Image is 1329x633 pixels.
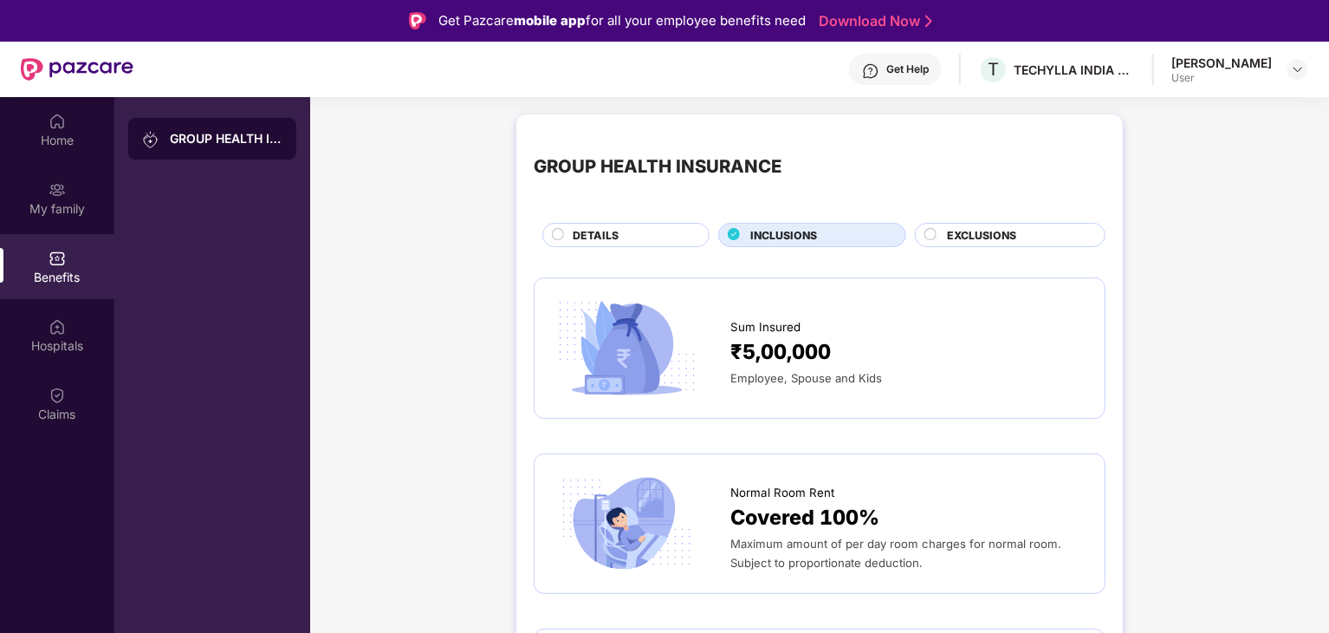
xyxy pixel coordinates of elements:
span: Covered 100% [730,502,879,534]
img: svg+xml;base64,PHN2ZyBpZD0iQ2xhaW0iIHhtbG5zPSJodHRwOi8vd3d3LnczLm9yZy8yMDAwL3N2ZyIgd2lkdGg9IjIwIi... [49,387,66,404]
img: icon [552,472,702,576]
div: [PERSON_NAME] [1171,55,1272,71]
strong: mobile app [514,12,586,29]
span: DETAILS [573,227,619,244]
a: Download Now [819,12,927,30]
img: icon [552,296,702,400]
img: svg+xml;base64,PHN2ZyBpZD0iSG9tZSIgeG1sbnM9Imh0dHA6Ly93d3cudzMub3JnLzIwMDAvc3ZnIiB3aWR0aD0iMjAiIG... [49,113,66,130]
div: User [1171,71,1272,85]
span: Normal Room Rent [730,484,834,502]
span: INCLUSIONS [750,227,817,244]
img: svg+xml;base64,PHN2ZyBpZD0iRHJvcGRvd24tMzJ4MzIiIHhtbG5zPSJodHRwOi8vd3d3LnczLm9yZy8yMDAwL3N2ZyIgd2... [1291,62,1305,76]
div: GROUP HEALTH INSURANCE [170,130,282,147]
span: Sum Insured [730,318,801,336]
img: Logo [409,12,426,29]
span: Employee, Spouse and Kids [730,371,882,385]
img: svg+xml;base64,PHN2ZyB3aWR0aD0iMjAiIGhlaWdodD0iMjAiIHZpZXdCb3g9IjAgMCAyMCAyMCIgZmlsbD0ibm9uZSIgeG... [49,181,66,199]
span: EXCLUSIONS [947,227,1016,244]
span: Maximum amount of per day room charges for normal room. Subject to proportionate deduction. [730,537,1061,570]
img: New Pazcare Logo [21,58,133,81]
div: Get Pazcare for all your employee benefits need [438,10,806,31]
img: svg+xml;base64,PHN2ZyBpZD0iSG9zcGl0YWxzIiB4bWxucz0iaHR0cDovL3d3dy53My5vcmcvMjAwMC9zdmciIHdpZHRoPS... [49,318,66,336]
img: svg+xml;base64,PHN2ZyBpZD0iSGVscC0zMngzMiIgeG1sbnM9Imh0dHA6Ly93d3cudzMub3JnLzIwMDAvc3ZnIiB3aWR0aD... [862,62,879,80]
div: Get Help [886,62,929,76]
div: TECHYLLA INDIA PRIVATE LIMITED [1014,62,1135,78]
img: Stroke [925,12,932,30]
img: svg+xml;base64,PHN2ZyBpZD0iQmVuZWZpdHMiIHhtbG5zPSJodHRwOi8vd3d3LnczLm9yZy8yMDAwL3N2ZyIgd2lkdGg9Ij... [49,250,66,267]
span: T [988,59,999,80]
img: svg+xml;base64,PHN2ZyB3aWR0aD0iMjAiIGhlaWdodD0iMjAiIHZpZXdCb3g9IjAgMCAyMCAyMCIgZmlsbD0ibm9uZSIgeG... [142,131,159,148]
div: GROUP HEALTH INSURANCE [534,153,781,180]
span: ₹5,00,000 [730,336,831,369]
